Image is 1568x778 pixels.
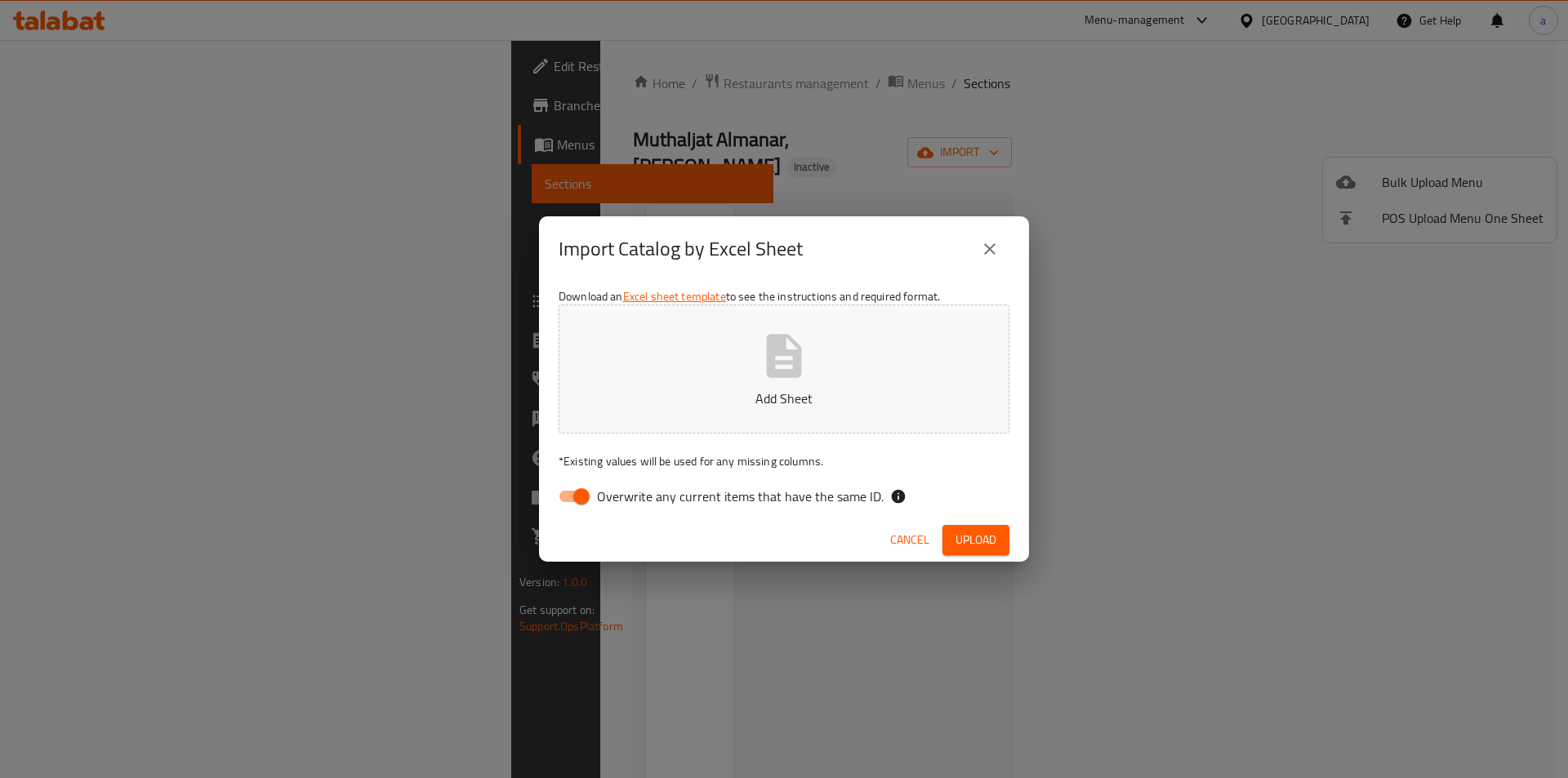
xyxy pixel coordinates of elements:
[597,487,884,506] span: Overwrite any current items that have the same ID.
[584,389,984,408] p: Add Sheet
[955,530,996,550] span: Upload
[890,530,929,550] span: Cancel
[970,229,1009,269] button: close
[623,286,726,307] a: Excel sheet template
[942,525,1009,555] button: Upload
[539,282,1029,518] div: Download an to see the instructions and required format.
[559,305,1009,433] button: Add Sheet
[559,236,803,262] h2: Import Catalog by Excel Sheet
[884,525,936,555] button: Cancel
[890,488,906,505] svg: If the overwrite option isn't selected, then the items that match an existing ID will be ignored ...
[559,453,1009,469] p: Existing values will be used for any missing columns.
